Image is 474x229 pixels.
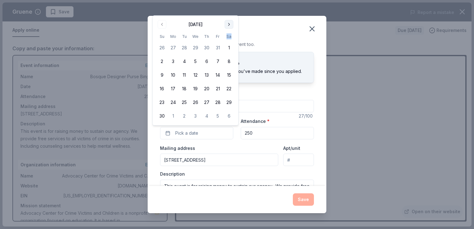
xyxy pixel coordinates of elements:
[223,97,235,108] button: 29
[160,127,233,139] button: Pick a date
[201,70,212,81] button: 13
[190,110,201,122] button: 3
[241,118,270,124] label: Attendance
[190,42,201,53] button: 29
[156,33,168,40] th: Sunday
[201,42,212,53] button: 30
[179,97,190,108] button: 25
[190,56,201,67] button: 5
[223,42,235,53] button: 1
[190,70,201,81] button: 12
[212,56,223,67] button: 7
[179,83,190,94] button: 18
[283,154,314,166] input: #
[158,20,166,29] button: Go to previous month
[179,70,190,81] button: 11
[179,42,190,53] button: 28
[223,110,235,122] button: 6
[212,42,223,53] button: 31
[156,110,168,122] button: 30
[160,171,185,177] label: Description
[223,56,235,67] button: 8
[299,112,314,120] div: 27 /100
[212,70,223,81] button: 14
[189,21,203,28] div: [DATE]
[212,83,223,94] button: 21
[223,83,235,94] button: 22
[156,70,168,81] button: 9
[156,83,168,94] button: 16
[179,33,190,40] th: Tuesday
[201,83,212,94] button: 20
[160,154,278,166] input: Enter a US address
[168,83,179,94] button: 17
[168,56,179,67] button: 3
[212,110,223,122] button: 5
[168,97,179,108] button: 24
[156,56,168,67] button: 2
[223,70,235,81] button: 15
[179,110,190,122] button: 2
[190,33,201,40] th: Wednesday
[201,110,212,122] button: 4
[201,97,212,108] button: 27
[160,180,314,208] textarea: This event is for raising money to sustain our agency. We provide free services to all victims of...
[190,97,201,108] button: 26
[225,20,233,29] button: Go to next month
[201,33,212,40] th: Thursday
[175,129,198,137] span: Pick a date
[168,110,179,122] button: 1
[283,145,300,151] label: Apt/unit
[212,97,223,108] button: 28
[190,83,201,94] button: 19
[168,70,179,81] button: 10
[156,42,168,53] button: 26
[201,56,212,67] button: 6
[160,145,195,151] label: Mailing address
[241,127,314,139] input: 20
[168,42,179,53] button: 27
[168,33,179,40] th: Monday
[223,33,235,40] th: Saturday
[179,56,190,67] button: 4
[156,97,168,108] button: 23
[212,33,223,40] th: Friday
